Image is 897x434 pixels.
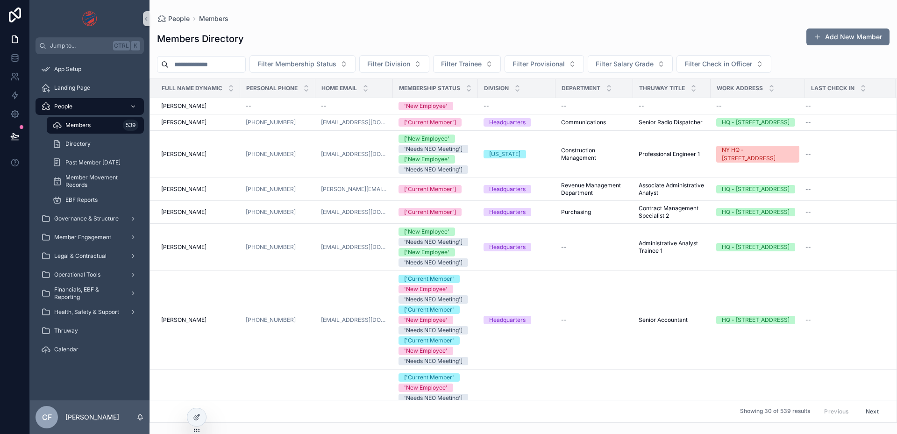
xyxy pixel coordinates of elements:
p: [PERSON_NAME] [65,413,119,422]
span: Work Address [717,85,763,92]
a: HQ - [STREET_ADDRESS] [716,208,799,216]
a: Landing Page [36,79,144,96]
a: Headquarters [484,316,550,324]
a: -- [561,243,627,251]
a: Legal & Contractual [36,248,144,264]
a: [PERSON_NAME] [161,119,235,126]
a: -- [561,316,627,324]
a: -- [246,102,310,110]
a: -- [805,102,884,110]
span: Governance & Structure [54,215,119,222]
div: ['New Employee' [404,228,449,236]
span: -- [805,208,811,216]
span: Department [562,85,600,92]
div: HQ - [STREET_ADDRESS] [722,243,790,251]
span: [PERSON_NAME] [161,150,206,158]
div: Headquarters [489,208,526,216]
a: [PERSON_NAME] [161,150,235,158]
a: [US_STATE] [484,150,550,158]
a: Governance & Structure [36,210,144,227]
a: [EMAIL_ADDRESS][DOMAIN_NAME] [321,316,387,324]
a: [EMAIL_ADDRESS][DOMAIN_NAME] [321,150,387,158]
a: Revenue Management Department [561,182,627,197]
a: -- [805,316,884,324]
span: [PERSON_NAME] [161,119,206,126]
a: [PHONE_NUMBER] [246,150,296,158]
a: [PHONE_NUMBER] [246,243,296,251]
span: Filter Salary Grade [596,59,654,69]
a: HQ - [STREET_ADDRESS] [716,185,799,193]
a: -- [639,102,705,110]
a: [PERSON_NAME] [161,102,235,110]
a: HQ - [STREET_ADDRESS] [716,316,799,324]
span: Members [65,121,91,129]
a: Associate Administrative Analyst [639,182,705,197]
span: Ctrl [113,41,130,50]
span: Operational Tools [54,271,100,278]
span: Contract Management Specialist 2 [639,205,705,220]
div: 'Needs NEO Meeting'] [404,394,463,402]
div: ['New Employee' [404,155,449,164]
div: ['New Employee' [404,135,449,143]
span: Filter Check in Officer [684,59,752,69]
a: Health, Safety & Support [36,304,144,320]
a: ['Current Member''New Employee''Needs NEO Meeting']['Current Member''New Employee''Needs NEO Meet... [399,275,472,365]
div: 'New Employee' [404,102,448,110]
span: Showing 30 of 539 results [740,408,810,415]
a: Senior Accountant [639,316,705,324]
a: Members539 [47,117,144,134]
div: 'Needs NEO Meeting'] [404,295,463,304]
a: Headquarters [484,208,550,216]
span: -- [805,150,811,158]
a: Headquarters [484,243,550,251]
span: [PERSON_NAME] [161,102,206,110]
span: Home Email [321,85,357,92]
a: NY HQ - [STREET_ADDRESS] [716,146,799,163]
span: App Setup [54,65,81,73]
div: 'New Employee' [404,316,448,324]
img: App logo [82,11,98,26]
div: 'Needs NEO Meeting'] [404,238,463,246]
span: Purchasing [561,208,591,216]
div: 539 [123,120,138,131]
a: Construction Management [561,147,627,162]
div: 'New Employee' [404,285,448,293]
span: Full Name Dynamic [162,85,222,92]
div: 'Needs NEO Meeting'] [404,258,463,267]
div: 'Needs NEO Meeting'] [404,357,463,365]
div: ['Current Member' [404,373,454,382]
a: [EMAIL_ADDRESS][DOMAIN_NAME] [321,208,387,216]
a: [EMAIL_ADDRESS][DOMAIN_NAME] [321,243,387,251]
a: Member Movement Records [47,173,144,190]
a: Past Member [DATE] [47,154,144,171]
div: ['New Employee' [404,248,449,256]
a: [PERSON_NAME][EMAIL_ADDRESS][DOMAIN_NAME] [321,185,387,193]
a: -- [805,119,884,126]
span: -- [561,316,567,324]
span: Filter Membership Status [257,59,336,69]
a: [PERSON_NAME] [161,243,235,251]
a: Members [199,14,228,23]
a: [PERSON_NAME] [161,185,235,193]
span: Filter Trainee [441,59,482,69]
a: ['New Employee''Needs NEO Meeting']['New Employee''Needs NEO Meeting'] [399,228,472,267]
span: K [132,42,139,50]
div: HQ - [STREET_ADDRESS] [722,316,790,324]
span: -- [805,185,811,193]
a: HQ - [STREET_ADDRESS] [716,118,799,127]
a: People [157,14,190,23]
a: HQ - [STREET_ADDRESS] [716,243,799,251]
a: -- [805,185,884,193]
span: Professional Engineer 1 [639,150,700,158]
button: Select Button [433,55,501,73]
button: Select Button [249,55,356,73]
div: Headquarters [489,243,526,251]
a: Headquarters [484,185,550,193]
div: 'Needs NEO Meeting'] [404,326,463,334]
